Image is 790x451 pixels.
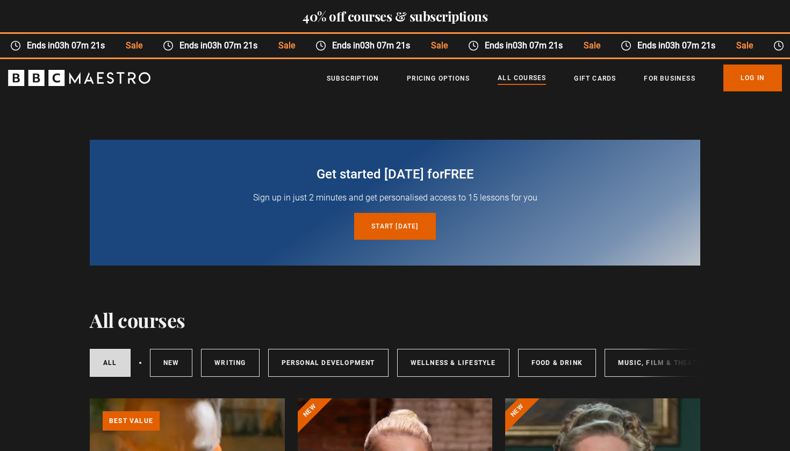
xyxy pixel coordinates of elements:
a: Writing [201,349,259,377]
a: Subscription [327,73,379,84]
span: Sale [572,39,609,52]
span: Ends in [478,39,572,52]
time: 03h 07m 21s [207,40,257,51]
time: 03h 07m 21s [54,40,104,51]
p: Best value [103,411,160,431]
a: Food & Drink [518,349,596,377]
a: Music, Film & Theatre [605,349,719,377]
nav: Primary [327,65,782,91]
a: All Courses [498,73,546,84]
svg: BBC Maestro [8,70,150,86]
span: Sale [267,39,304,52]
span: Ends in [630,39,724,52]
span: Sale [114,39,152,52]
span: free [444,167,474,182]
h1: All courses [90,309,185,331]
a: Gift Cards [574,73,616,84]
time: 03h 07m 21s [665,40,715,51]
span: Ends in [326,39,420,52]
a: New [150,349,193,377]
a: Log In [723,65,782,91]
h2: Get started [DATE] for [116,166,674,183]
a: All [90,349,131,377]
a: Wellness & Lifestyle [397,349,509,377]
span: Ends in [20,39,114,52]
time: 03h 07m 21s [512,40,562,51]
span: Sale [420,39,457,52]
a: Personal Development [268,349,389,377]
p: Sign up in just 2 minutes and get personalised access to 15 lessons for you [116,191,674,204]
a: Start [DATE] [354,213,435,240]
span: Sale [725,39,762,52]
a: Pricing Options [407,73,470,84]
span: Ends in [173,39,267,52]
a: For business [644,73,695,84]
time: 03h 07m 21s [360,40,410,51]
